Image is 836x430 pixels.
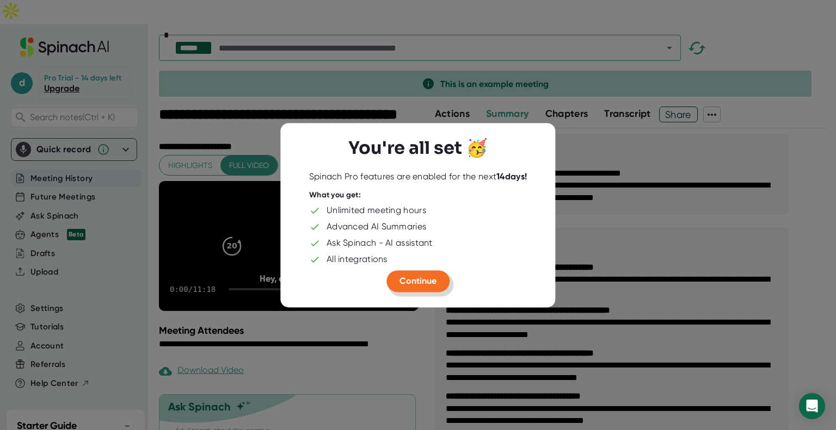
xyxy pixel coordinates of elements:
h3: You're all set 🥳 [348,138,488,159]
div: Open Intercom Messenger [799,393,825,419]
button: Continue [386,270,450,292]
b: 14 days! [496,171,527,182]
div: Advanced AI Summaries [327,221,426,232]
div: Spinach Pro features are enabled for the next [309,171,527,182]
div: What you get: [309,190,361,200]
span: Continue [399,276,437,286]
div: Unlimited meeting hours [327,205,426,216]
div: Ask Spinach - AI assistant [327,238,433,248]
div: All integrations [327,254,388,265]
